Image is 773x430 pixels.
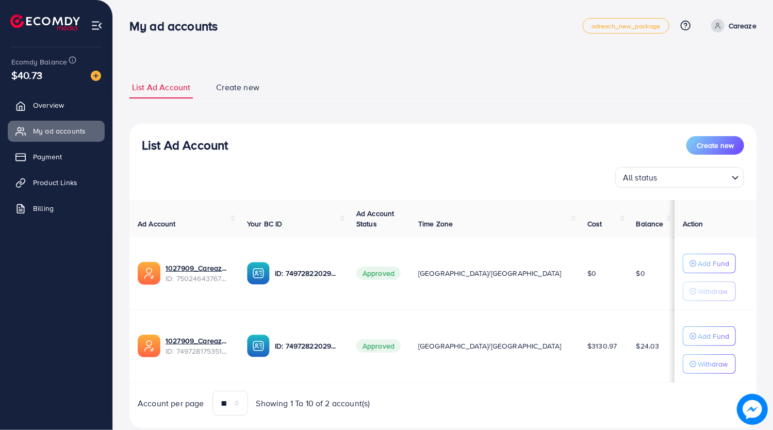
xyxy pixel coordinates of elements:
[737,394,768,425] img: image
[33,203,54,213] span: Billing
[356,208,394,229] span: Ad Account Status
[166,263,231,284] div: <span class='underline'>1027909_Careaze Ad Account 2_1746803855755</span></br>7502464376708988936
[615,167,744,188] div: Search for option
[683,219,703,229] span: Action
[8,198,105,219] a: Billing
[132,81,190,93] span: List Ad Account
[256,398,370,409] span: Showing 1 To 10 of 2 account(s)
[587,268,596,278] span: $0
[591,23,661,29] span: adreach_new_package
[698,285,728,297] p: Withdraw
[275,340,340,352] p: ID: 7497282202909425682
[91,71,101,81] img: image
[356,339,401,353] span: Approved
[418,341,562,351] span: [GEOGRAPHIC_DATA]/[GEOGRAPHIC_DATA]
[275,267,340,279] p: ID: 7497282202909425682
[247,262,270,285] img: ic-ba-acc.ded83a64.svg
[91,20,103,31] img: menu
[621,170,660,185] span: All status
[636,219,664,229] span: Balance
[698,358,728,370] p: Withdraw
[686,136,744,155] button: Create new
[636,341,660,351] span: $24.03
[166,263,231,273] a: 1027909_Careaze Ad Account 2_1746803855755
[166,346,231,356] span: ID: 7497281753518850056
[661,168,728,185] input: Search for option
[8,172,105,193] a: Product Links
[138,398,204,409] span: Account per page
[683,254,736,273] button: Add Fund
[729,20,756,32] p: Careaze
[129,19,226,34] h3: My ad accounts
[636,268,645,278] span: $0
[356,267,401,280] span: Approved
[683,326,736,346] button: Add Fund
[138,219,176,229] span: Ad Account
[216,81,259,93] span: Create new
[11,57,67,67] span: Ecomdy Balance
[683,354,736,374] button: Withdraw
[8,121,105,141] a: My ad accounts
[11,68,42,82] span: $40.73
[166,273,231,284] span: ID: 7502464376708988936
[166,336,231,357] div: <span class='underline'>1027909_Careaze ad account_1745597287205</span></br>7497281753518850056
[166,336,231,346] a: 1027909_Careaze ad account_1745597287205
[138,262,160,285] img: ic-ads-acc.e4c84228.svg
[138,335,160,357] img: ic-ads-acc.e4c84228.svg
[33,100,64,110] span: Overview
[33,152,62,162] span: Payment
[707,19,756,32] a: Careaze
[142,138,228,153] h3: List Ad Account
[33,177,77,188] span: Product Links
[8,95,105,115] a: Overview
[583,18,669,34] a: adreach_new_package
[418,268,562,278] span: [GEOGRAPHIC_DATA]/[GEOGRAPHIC_DATA]
[683,282,736,301] button: Withdraw
[697,140,734,151] span: Create new
[418,219,453,229] span: Time Zone
[698,330,729,342] p: Add Fund
[698,257,729,270] p: Add Fund
[33,126,86,136] span: My ad accounts
[8,146,105,167] a: Payment
[10,14,80,30] img: logo
[247,219,283,229] span: Your BC ID
[587,219,602,229] span: Cost
[247,335,270,357] img: ic-ba-acc.ded83a64.svg
[587,341,617,351] span: $3130.97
